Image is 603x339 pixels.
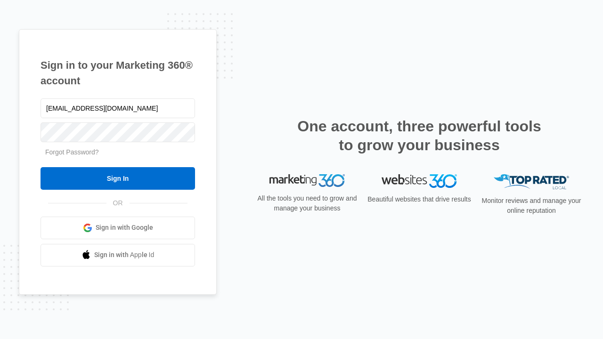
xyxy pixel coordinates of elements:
[41,167,195,190] input: Sign In
[41,217,195,239] a: Sign in with Google
[106,198,130,208] span: OR
[294,117,544,154] h2: One account, three powerful tools to grow your business
[479,196,584,216] p: Monitor reviews and manage your online reputation
[41,98,195,118] input: Email
[382,174,457,188] img: Websites 360
[367,194,472,204] p: Beautiful websites that drive results
[269,174,345,187] img: Marketing 360
[41,57,195,89] h1: Sign in to your Marketing 360® account
[254,194,360,213] p: All the tools you need to grow and manage your business
[41,244,195,266] a: Sign in with Apple Id
[45,148,99,156] a: Forgot Password?
[494,174,569,190] img: Top Rated Local
[96,223,153,233] span: Sign in with Google
[94,250,155,260] span: Sign in with Apple Id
